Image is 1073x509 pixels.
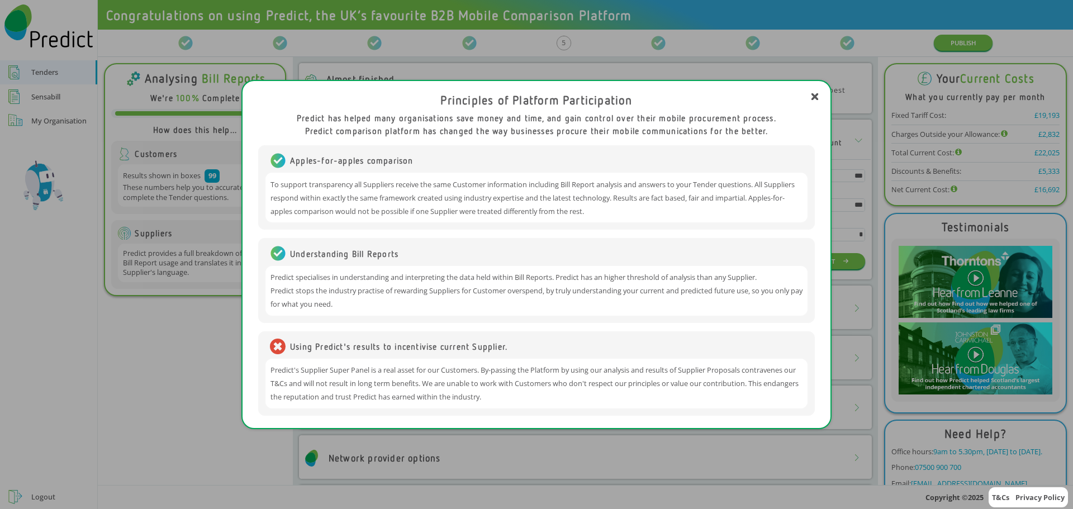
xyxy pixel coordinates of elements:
[265,266,808,316] div: Predict specialises in understanding and interpreting the data held within Bill Reports. Predict ...
[258,112,815,137] div: Predict has helped many organisations save money and time, and gain control over their mobile pro...
[992,492,1009,502] a: T&Cs
[265,173,808,222] div: To support transparency all Suppliers receive the same Customer information including Bill Report...
[265,359,808,408] div: Predict's Supplier Super Panel is a real asset for our Customers. By-passing the Platform by usin...
[270,153,808,169] div: Apples-for-apples comparison
[1015,492,1065,502] a: Privacy Policy
[270,245,808,261] div: Understanding Bill Reports
[270,339,808,355] div: Using Predict's results to incentivise current Supplier.
[440,93,632,107] div: Principles of Platform Participation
